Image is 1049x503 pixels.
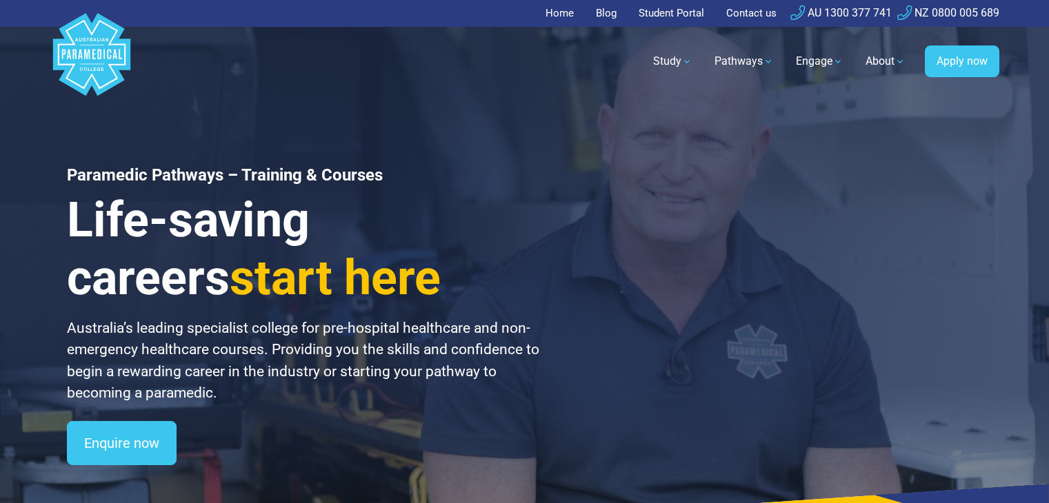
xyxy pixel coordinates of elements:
[788,42,852,81] a: Engage
[857,42,914,81] a: About
[230,249,441,306] span: start here
[67,191,541,307] h3: Life-saving careers
[925,45,999,77] a: Apply now
[50,27,133,96] a: Australian Paramedical College
[67,165,541,185] h1: Paramedic Pathways – Training & Courses
[645,42,701,81] a: Study
[790,6,892,19] a: AU 1300 377 741
[897,6,999,19] a: NZ 0800 005 689
[67,421,177,465] a: Enquire now
[706,42,782,81] a: Pathways
[67,318,541,404] p: Australia’s leading specialist college for pre-hospital healthcare and non-emergency healthcare c...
